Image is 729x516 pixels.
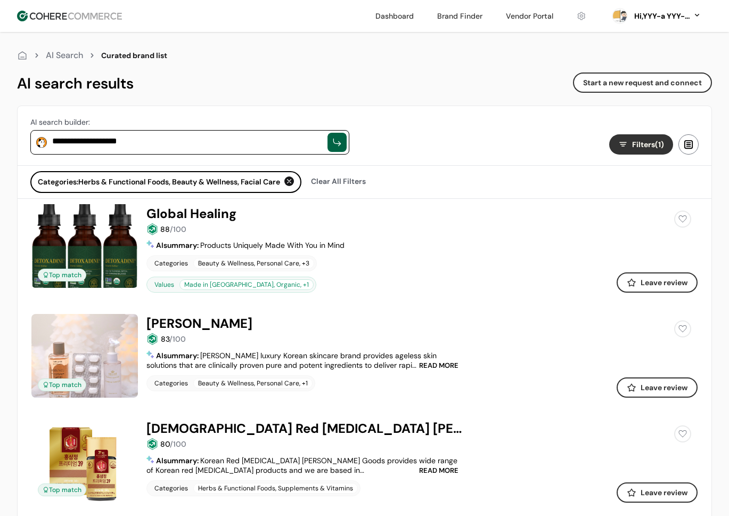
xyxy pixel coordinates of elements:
[156,351,200,360] span: AI :
[17,11,122,21] img: Cohere Logo
[146,351,445,389] span: [PERSON_NAME] luxury Korean skincare brand provides ageless skin solutions that are clinically pr...
[163,351,197,360] span: summary
[163,240,197,250] span: summary
[632,139,664,150] span: Filters (1)
[632,11,691,22] div: Hi, YYY-a YYY-aa
[612,8,628,24] svg: 0 percent
[101,50,167,61] div: Curated brand list
[146,456,457,485] span: Korean Red [MEDICAL_DATA] [PERSON_NAME] Goods provides wide range of Korean red [MEDICAL_DATA] pr...
[200,240,345,250] span: Products Uniquely Made With You in Mind
[306,171,371,191] div: Clear All Filters
[672,423,693,445] button: add to favorite
[632,11,701,22] button: Hi,YYY-a YYY-aa
[156,456,200,465] span: AI :
[30,117,349,128] div: AI search builder:
[163,456,197,465] span: summary
[46,49,83,62] div: AI Search
[156,240,200,250] span: AI :
[17,72,134,95] div: AI search results
[573,72,712,93] button: Start a new request and connect
[609,134,673,155] button: Filters(1)
[419,362,458,369] span: READ MORE
[419,467,458,474] span: READ MORE
[38,176,280,188] span: Categories: Herbs & Functional Foods, Beauty & Wellness, Facial Care
[672,318,693,340] button: add to favorite
[672,208,693,230] button: add to favorite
